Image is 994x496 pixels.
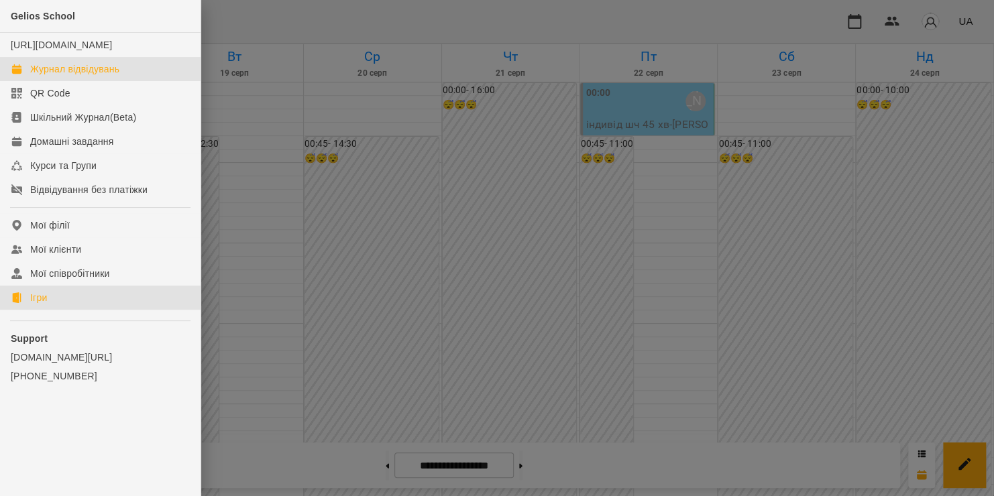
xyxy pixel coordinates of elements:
[30,62,119,76] div: Журнал відвідувань
[30,291,47,304] div: Ігри
[30,86,70,100] div: QR Code
[11,332,190,345] p: Support
[11,11,75,21] span: Gelios School
[30,219,70,232] div: Мої філії
[30,243,81,256] div: Мої клієнти
[11,351,190,364] a: [DOMAIN_NAME][URL]
[30,183,148,196] div: Відвідування без платіжки
[30,111,136,124] div: Шкільний Журнал(Beta)
[30,135,113,148] div: Домашні завдання
[11,369,190,383] a: [PHONE_NUMBER]
[11,40,112,50] a: [URL][DOMAIN_NAME]
[30,267,110,280] div: Мої співробітники
[30,159,97,172] div: Курси та Групи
